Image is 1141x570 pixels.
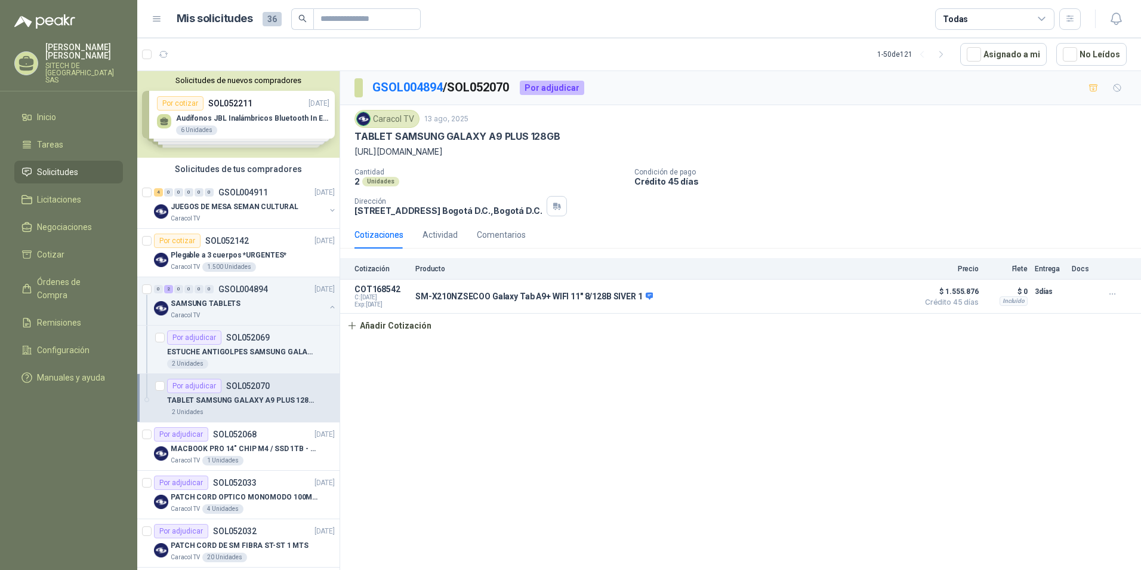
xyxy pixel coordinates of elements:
span: search [298,14,307,23]
div: 0 [174,188,183,197]
p: COT168542 [354,284,408,294]
p: SOL052068 [213,430,257,439]
p: [DATE] [314,526,335,537]
img: Company Logo [154,253,168,267]
div: 1 - 50 de 121 [877,45,951,64]
p: Entrega [1035,265,1065,273]
p: Producto [415,265,912,273]
div: Unidades [362,177,399,186]
p: PATCH CORD DE SM FIBRA ST-ST 1 MTS [171,540,309,551]
p: [DATE] [314,429,335,440]
a: Por cotizarSOL052142[DATE] Company LogoPlegable a 3 cuerpos *URGENTES*Caracol TV1.500 Unidades [137,229,340,277]
img: Company Logo [154,543,168,557]
p: JUEGOS DE MESA SEMAN CULTURAL [171,201,298,213]
div: Todas [943,13,968,26]
div: 4 Unidades [202,504,243,514]
p: Caracol TV [171,553,200,562]
a: Por adjudicarSOL052032[DATE] Company LogoPATCH CORD DE SM FIBRA ST-ST 1 MTSCaracol TV20 Unidades [137,519,340,568]
span: Exp: [DATE] [354,301,408,308]
span: Inicio [37,111,56,124]
span: Cotizar [37,248,64,261]
a: Cotizar [14,243,123,266]
span: $ 1.555.876 [919,284,979,299]
div: 0 [205,188,214,197]
span: Crédito 45 días [919,299,979,306]
div: Por cotizar [154,234,201,248]
span: Negociaciones [37,220,92,234]
div: Comentarios [477,228,526,241]
h1: Mis solicitudes [177,10,253,27]
a: Por adjudicarSOL052070TABLET SAMSUNG GALAXY A9 PLUS 128GB2 Unidades [137,374,340,422]
span: 36 [263,12,282,26]
p: SOL052032 [213,527,257,535]
a: Inicio [14,106,123,128]
div: Actividad [423,228,458,241]
p: [PERSON_NAME] [PERSON_NAME] [45,43,123,60]
div: 0 [184,285,193,293]
button: Solicitudes de nuevos compradores [142,76,335,85]
div: Solicitudes de nuevos compradoresPor cotizarSOL052211[DATE] Audífonos JBL Inalámbricos Bluetooth ... [137,71,340,158]
div: 2 Unidades [167,359,208,369]
div: 4 [154,188,163,197]
span: Solicitudes [37,166,78,179]
p: [DATE] [314,187,335,198]
a: Manuales y ayuda [14,366,123,389]
a: Tareas [14,133,123,156]
p: Caracol TV [171,262,200,272]
a: Remisiones [14,311,123,334]
a: Negociaciones [14,216,123,238]
p: 13 ago, 2025 [424,114,468,125]
a: Por adjudicarSOL052033[DATE] Company LogoPATCH CORD OPTICO MONOMODO 100MTSCaracol TV4 Unidades [137,471,340,519]
p: SOL052069 [226,333,270,342]
span: Remisiones [37,316,81,329]
span: Licitaciones [37,193,81,206]
p: TABLET SAMSUNG GALAXY A9 PLUS 128GB [354,130,560,143]
img: Company Logo [154,204,168,219]
p: [DATE] [314,284,335,295]
p: Cantidad [354,168,625,176]
p: Caracol TV [171,504,200,514]
a: Licitaciones [14,188,123,211]
p: Docs [1072,265,1096,273]
p: TABLET SAMSUNG GALAXY A9 PLUS 128GB [167,395,316,406]
p: MACBOOK PRO 14" CHIP M4 / SSD 1TB - 24 GB RAM [171,443,319,455]
img: Company Logo [357,112,370,125]
div: Por adjudicar [520,81,584,95]
span: Tareas [37,138,63,151]
p: Caracol TV [171,311,200,320]
p: Caracol TV [171,456,200,465]
div: 0 [184,188,193,197]
a: Solicitudes [14,161,123,183]
a: Configuración [14,339,123,361]
div: Solicitudes de tus compradores [137,158,340,180]
p: SOL052070 [226,382,270,390]
p: SOL052033 [213,479,257,487]
div: 0 [174,285,183,293]
div: 1.500 Unidades [202,262,256,272]
p: Caracol TV [171,214,200,223]
div: 0 [195,188,203,197]
p: Dirección [354,197,542,206]
a: GSOL004894 [372,80,443,94]
div: 2 [164,285,173,293]
p: PATCH CORD OPTICO MONOMODO 100MTS [171,492,319,503]
p: SAMSUNG TABLETS [171,298,240,309]
img: Company Logo [154,301,168,315]
p: GSOL004894 [218,285,268,293]
div: Por adjudicar [154,524,208,538]
img: Company Logo [154,495,168,509]
p: [STREET_ADDRESS] Bogotá D.C. , Bogotá D.C. [354,206,542,216]
div: Por adjudicar [167,379,221,393]
span: Manuales y ayuda [37,371,105,384]
p: Plegable a 3 cuerpos *URGENTES* [171,250,286,261]
div: Por adjudicar [167,330,221,345]
span: Configuración [37,344,90,357]
span: C: [DATE] [354,294,408,301]
p: ESTUCHE ANTIGOLPES SAMSUNG GALAXY TAB A9 + VIDRIO TEMPLADO [167,347,316,358]
div: Por adjudicar [154,427,208,442]
div: 0 [205,285,214,293]
div: 0 [164,188,173,197]
div: 20 Unidades [202,553,247,562]
a: 4 0 0 0 0 0 GSOL004911[DATE] Company LogoJUEGOS DE MESA SEMAN CULTURALCaracol TV [154,185,337,223]
p: GSOL004911 [218,188,268,197]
